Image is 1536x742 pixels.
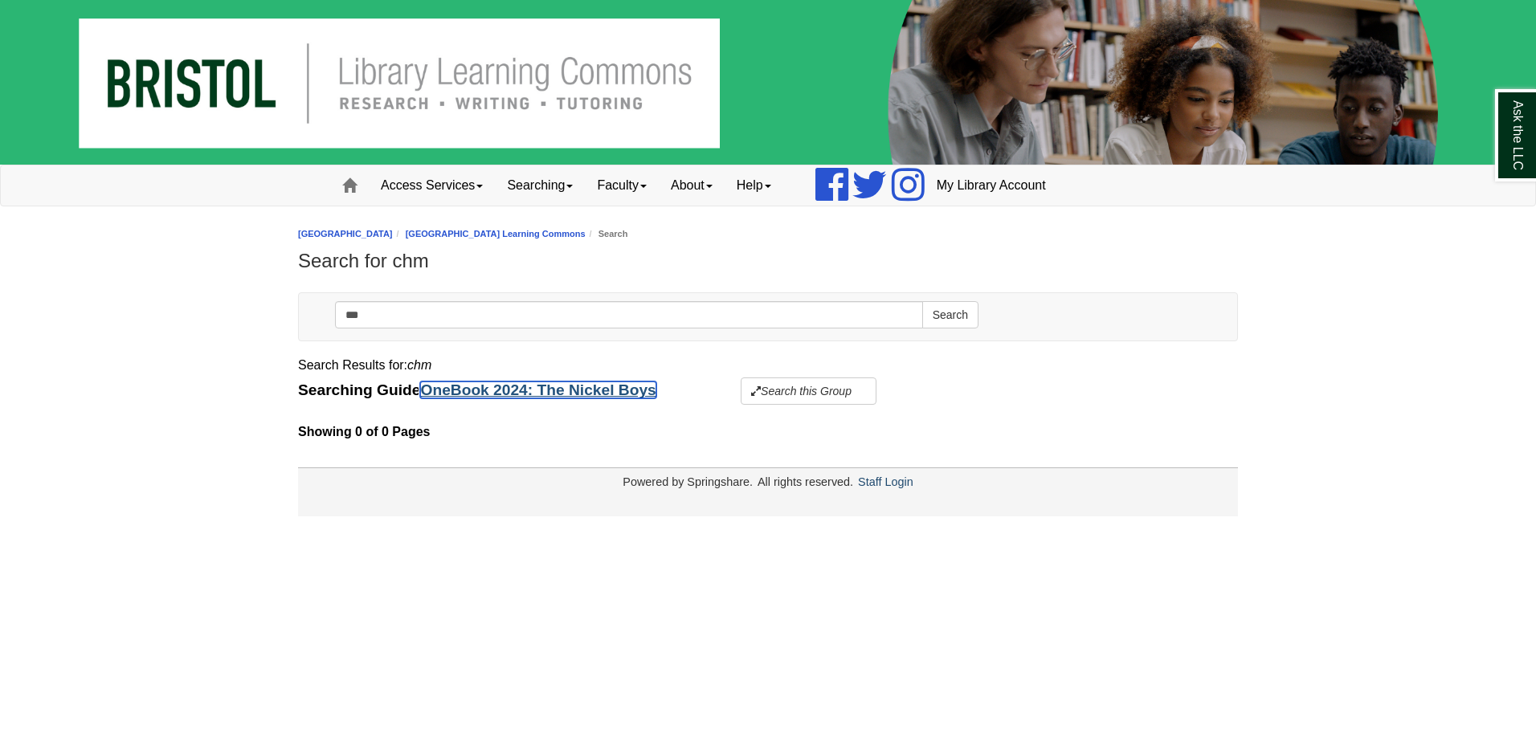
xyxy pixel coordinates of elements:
a: Searching [495,165,585,206]
a: OneBook 2024: The Nickel Boys [420,381,656,398]
a: Help [725,165,783,206]
button: Search [922,301,978,328]
a: My Library Account [925,165,1058,206]
a: Access Services [369,165,495,206]
li: Search [586,226,628,242]
button: Search this Group [741,377,876,405]
strong: Showing 0 of 0 Pages [298,421,1238,443]
a: Staff Login [858,475,913,488]
div: Searching Guide [298,377,1238,405]
a: [GEOGRAPHIC_DATA] Learning Commons [406,229,586,238]
a: [GEOGRAPHIC_DATA] [298,229,393,238]
em: chm [407,358,431,372]
div: All rights reserved. [755,475,856,488]
div: Powered by Springshare. [620,475,755,488]
h1: Search for chm [298,250,1238,272]
div: Search Results for: [298,354,1238,377]
a: About [659,165,725,206]
nav: breadcrumb [298,226,1238,242]
a: Faculty [585,165,659,206]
